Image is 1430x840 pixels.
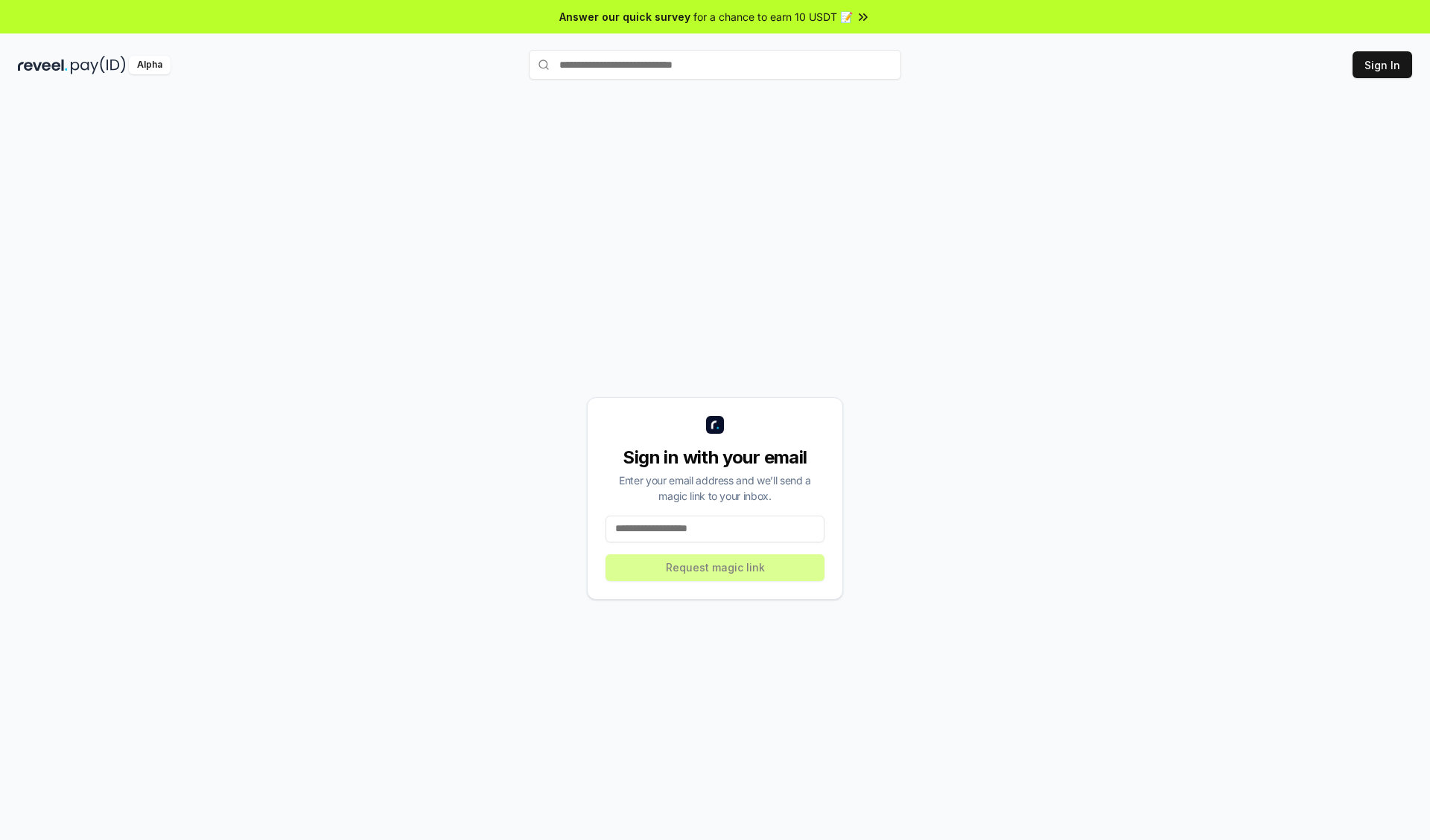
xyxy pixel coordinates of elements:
span: for a chance to earn 10 USDT 📝 [693,9,853,25]
div: Alpha [129,56,171,74]
img: pay_id [71,56,126,74]
button: Sign In [1353,51,1412,78]
div: Sign in with your email [606,446,824,469]
img: reveel_dark [18,56,68,74]
span: Answer our quick survey [559,9,690,25]
div: Enter your email address and we’ll send a magic link to your inbox. [606,472,824,504]
img: logo_small [706,416,724,434]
